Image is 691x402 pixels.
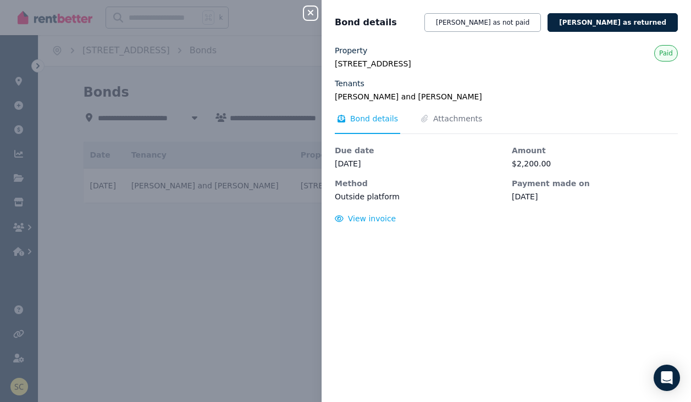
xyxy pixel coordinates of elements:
dd: [DATE] [512,191,678,202]
nav: Tabs [335,113,678,134]
label: Tenants [335,78,364,89]
span: Bond details [335,16,397,29]
dt: Method [335,178,501,189]
button: View invoice [335,213,396,224]
dd: Outside platform [335,191,501,202]
button: [PERSON_NAME] as returned [548,13,678,32]
legend: [PERSON_NAME] and [PERSON_NAME] [335,91,678,102]
span: Paid [659,49,673,58]
button: [PERSON_NAME] as not paid [424,13,541,32]
label: Property [335,45,367,56]
span: Attachments [433,113,482,124]
span: View invoice [348,214,396,223]
dd: [DATE] [335,158,501,169]
legend: [STREET_ADDRESS] [335,58,678,69]
span: Bond details [350,113,398,124]
dt: Due date [335,145,501,156]
dt: Payment made on [512,178,678,189]
div: Open Intercom Messenger [654,365,680,391]
dt: Amount [512,145,678,156]
dd: $2,200.00 [512,158,678,169]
